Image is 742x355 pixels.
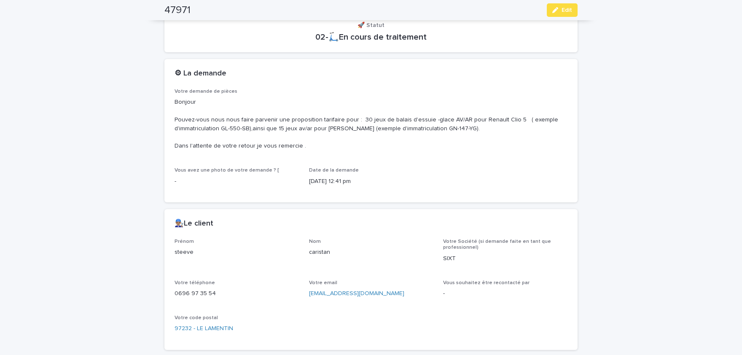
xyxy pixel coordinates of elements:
span: Vous souhaitez être recontacté par [443,280,530,285]
a: [EMAIL_ADDRESS][DOMAIN_NAME] [309,290,404,296]
p: - [443,289,567,298]
p: 02-🛴En cours de traitement [175,32,567,42]
h2: 47971 [164,4,191,16]
p: 0696 97 35 54 [175,289,299,298]
span: Nom [309,239,321,244]
span: Edit [562,7,572,13]
span: Votre Société (si demande faite en tant que professionnel) [443,239,551,250]
span: Prénom [175,239,194,244]
span: 🚀 Statut [358,22,384,28]
p: steeve [175,248,299,257]
a: 97232 - LE LAMENTIN [175,324,233,333]
p: caristan [309,248,433,257]
p: - [175,177,299,186]
span: Votre téléphone [175,280,215,285]
button: Edit [547,3,578,17]
span: Date de la demande [309,168,359,173]
p: Bonjour Pouvez-vous nous nous faire parvenir une proposition tarifaire pour : 30 jeux de balais d... [175,98,567,151]
span: Votre code postal [175,315,218,320]
h2: ⚙ La demande [175,69,226,78]
span: Votre demande de pièces [175,89,237,94]
span: Votre email [309,280,337,285]
h2: 👨🏽‍🔧Le client [175,219,213,229]
p: SIXT [443,254,567,263]
span: Vous avez une photo de votre demande ? [ [175,168,279,173]
p: [DATE] 12:41 pm [309,177,433,186]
